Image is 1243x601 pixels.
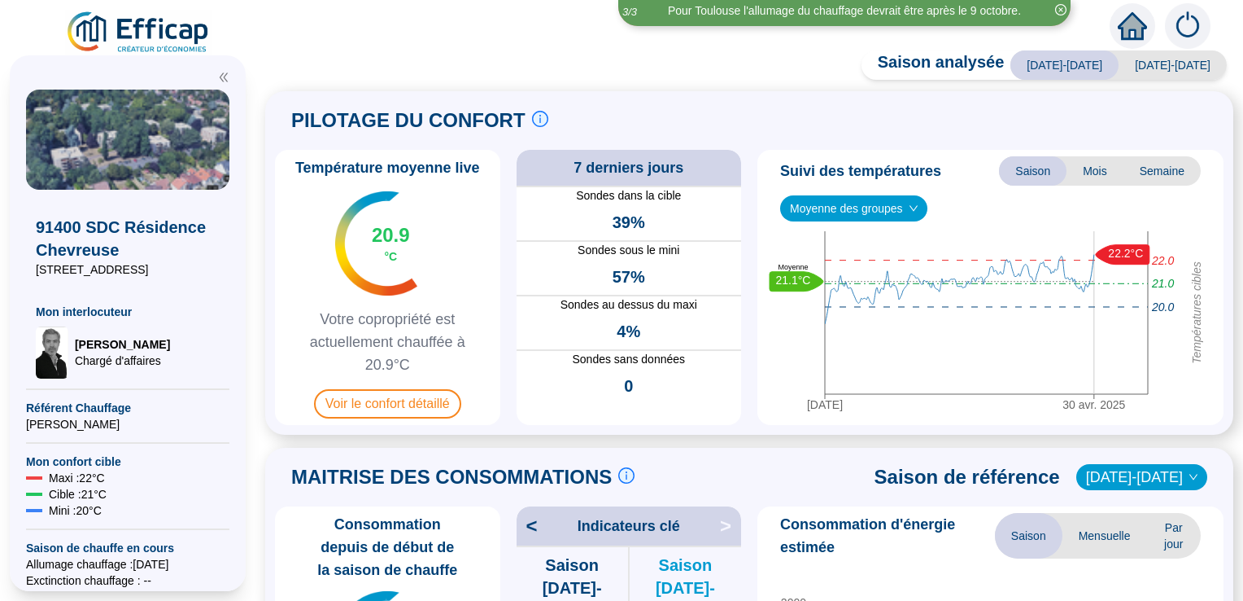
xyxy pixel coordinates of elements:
span: 7 derniers jours [574,156,683,179]
span: Exctinction chauffage : -- [26,572,229,589]
span: down [909,204,918,213]
span: 39% [613,211,645,234]
span: Mensuelle [1062,513,1147,559]
span: Sondes au dessus du maxi [517,296,742,314]
span: 0 [624,375,633,397]
span: Saison [999,156,1066,186]
span: Sondes dans la cible [517,187,742,204]
span: home [1118,11,1147,41]
span: < [517,513,538,539]
span: 2022-2023 [1086,465,1197,489]
span: Saison [995,513,1062,559]
span: °C [384,248,397,265]
span: Référent Chauffage [26,400,229,416]
span: 57% [613,265,645,288]
span: MAITRISE DES CONSOMMATIONS [291,464,612,490]
span: Température moyenne live [286,156,490,179]
span: info-circle [618,467,635,484]
span: Mini : 20 °C [49,502,102,519]
span: Cible : 21 °C [49,486,107,502]
img: Chargé d'affaires [36,327,68,379]
span: Chargé d'affaires [75,353,170,369]
span: [STREET_ADDRESS] [36,261,220,278]
span: Consommation d'énergie estimée [780,513,995,559]
tspan: [DATE] [807,398,843,411]
tspan: 20.0 [1151,300,1174,314]
tspan: 22.0 [1151,253,1174,266]
span: Votre copropriété est actuellement chauffée à 20.9°C [281,308,494,376]
span: 4% [617,320,640,343]
span: Sondes sous le mini [517,242,742,259]
span: [PERSON_NAME] [75,336,170,353]
span: Consommation depuis de début de la saison de chauffe [281,513,494,581]
span: 91400 SDC Résidence Chevreuse [36,216,220,261]
span: [PERSON_NAME] [26,416,229,432]
span: Saison de référence [874,464,1060,490]
span: PILOTAGE DU CONFORT [291,107,526,134]
span: Moyenne des groupes [790,196,918,221]
span: down [1188,472,1198,482]
img: indicateur températures [335,191,417,296]
img: alerts [1165,3,1210,49]
span: Semaine [1123,156,1201,186]
span: Mon confort cible [26,454,229,470]
span: info-circle [532,111,548,127]
span: Indicateurs clé [578,515,680,537]
span: [DATE]-[DATE] [1010,50,1119,80]
tspan: 30 avr. 2025 [1062,398,1125,411]
span: > [720,513,741,539]
img: efficap energie logo [65,10,212,55]
span: Suivi des températures [780,160,941,182]
span: close-circle [1055,4,1066,15]
tspan: 21.0 [1151,277,1174,290]
span: Allumage chauffage : [DATE] [26,556,229,572]
span: double-left [218,72,229,83]
span: [DATE]-[DATE] [1119,50,1227,80]
span: Voir le confort détaillé [314,389,461,419]
span: Saison de chauffe en cours [26,540,229,556]
span: Mois [1066,156,1123,186]
i: 3 / 3 [622,6,637,18]
text: 21.1°C [776,274,811,287]
span: Mon interlocuteur [36,304,220,320]
text: Moyenne [778,262,808,270]
tspan: Températures cibles [1190,261,1203,364]
span: Sondes sans données [517,351,742,368]
div: Pour Toulouse l'allumage du chauffage devrait être après le 9 octobre. [668,2,1021,20]
span: 20.9 [372,222,410,248]
span: Maxi : 22 °C [49,470,105,486]
span: Par jour [1147,513,1202,559]
text: 22.2°C [1108,247,1143,260]
span: Saison analysée [861,50,1005,80]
